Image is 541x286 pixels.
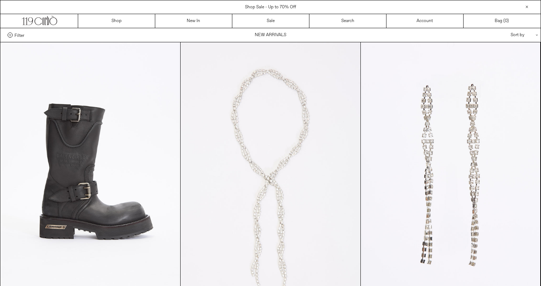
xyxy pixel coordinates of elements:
a: New In [155,14,232,28]
span: Filter [14,33,24,38]
a: Shop [78,14,155,28]
a: Bag () [464,14,541,28]
a: Search [309,14,386,28]
a: Sale [232,14,309,28]
span: ) [505,18,509,24]
a: Shop Sale - Up to 70% Off [245,4,296,10]
span: 0 [505,18,507,24]
a: Account [386,14,464,28]
div: Sort by [468,28,533,42]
